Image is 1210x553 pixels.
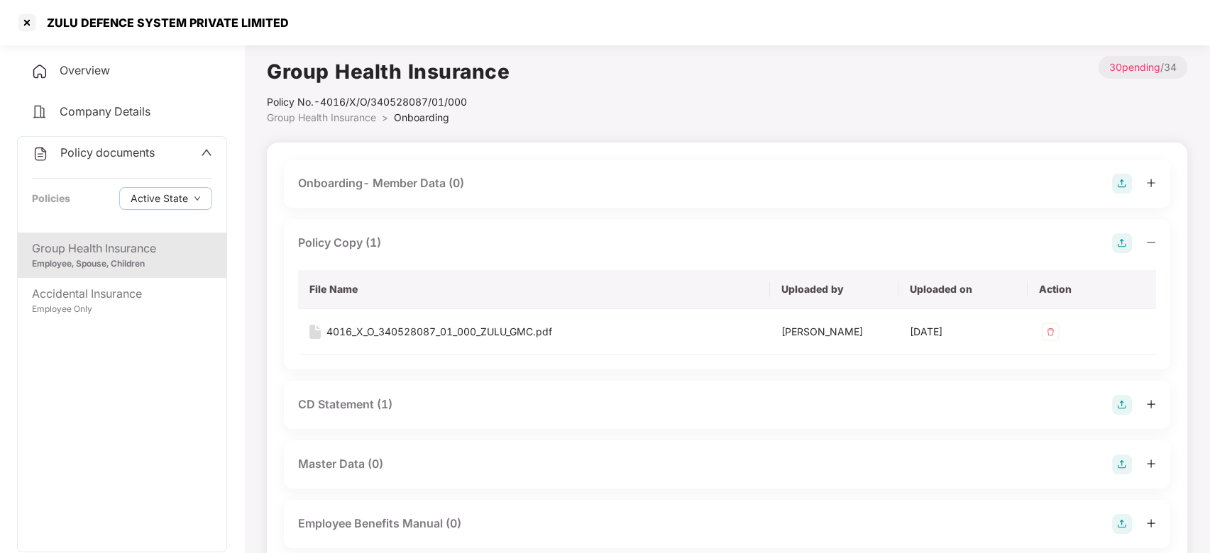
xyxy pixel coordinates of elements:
[32,240,212,257] div: Group Health Insurance
[1146,459,1156,469] span: plus
[60,145,155,160] span: Policy documents
[1146,238,1156,247] span: minus
[298,234,381,252] div: Policy Copy (1)
[1039,320,1062,343] img: svg+xml;base64,PHN2ZyB4bWxucz0iaHR0cDovL3d3dy53My5vcmcvMjAwMC9zdmciIHdpZHRoPSIzMiIgaGVpZ2h0PSIzMi...
[32,191,70,206] div: Policies
[60,104,150,118] span: Company Details
[910,324,1016,340] div: [DATE]
[1146,518,1156,528] span: plus
[898,270,1027,309] th: Uploaded on
[298,455,383,473] div: Master Data (0)
[1146,178,1156,188] span: plus
[394,111,449,123] span: Onboarding
[32,145,49,162] img: svg+xml;base64,PHN2ZyB4bWxucz0iaHR0cDovL3d3dy53My5vcmcvMjAwMC9zdmciIHdpZHRoPSIyNCIgaGVpZ2h0PSIyNC...
[60,63,110,77] span: Overview
[1112,395,1132,415] img: svg+xml;base64,PHN2ZyB4bWxucz0iaHR0cDovL3d3dy53My5vcmcvMjAwMC9zdmciIHdpZHRoPSIyOCIgaGVpZ2h0PSIyOC...
[201,147,212,158] span: up
[298,270,770,309] th: File Name
[1112,233,1132,253] img: svg+xml;base64,PHN2ZyB4bWxucz0iaHR0cDovL3d3dy53My5vcmcvMjAwMC9zdmciIHdpZHRoPSIyOCIgaGVpZ2h0PSIyOC...
[194,195,201,203] span: down
[382,111,388,123] span: >
[309,325,321,339] img: svg+xml;base64,PHN2ZyB4bWxucz0iaHR0cDovL3d3dy53My5vcmcvMjAwMC9zdmciIHdpZHRoPSIxNiIgaGVpZ2h0PSIyMC...
[1112,454,1132,474] img: svg+xml;base64,PHN2ZyB4bWxucz0iaHR0cDovL3d3dy53My5vcmcvMjAwMC9zdmciIHdpZHRoPSIyOCIgaGVpZ2h0PSIyOC...
[1109,61,1160,73] span: 30 pending
[267,94,510,110] div: Policy No.- 4016/X/O/340528087/01/000
[31,104,48,121] img: svg+xml;base64,PHN2ZyB4bWxucz0iaHR0cDovL3d3dy53My5vcmcvMjAwMC9zdmciIHdpZHRoPSIyNCIgaGVpZ2h0PSIyNC...
[119,187,212,210] button: Active Statedown
[1112,174,1132,194] img: svg+xml;base64,PHN2ZyB4bWxucz0iaHR0cDovL3d3dy53My5vcmcvMjAwMC9zdmciIHdpZHRoPSIyOCIgaGVpZ2h0PSIyOC...
[298,396,392,413] div: CD Statement (1)
[770,270,898,309] th: Uploaded by
[298,515,461,532] div: Employee Benefits Manual (0)
[781,324,887,340] div: [PERSON_NAME]
[32,257,212,271] div: Employee, Spouse, Children
[31,63,48,80] img: svg+xml;base64,PHN2ZyB4bWxucz0iaHR0cDovL3d3dy53My5vcmcvMjAwMC9zdmciIHdpZHRoPSIyNCIgaGVpZ2h0PSIyNC...
[298,174,464,192] div: Onboarding- Member Data (0)
[131,191,188,206] span: Active State
[267,111,376,123] span: Group Health Insurance
[326,324,552,340] div: 4016_X_O_340528087_01_000_ZULU_GMC.pdf
[1146,399,1156,409] span: plus
[32,285,212,303] div: Accidental Insurance
[1099,56,1187,79] p: / 34
[267,56,510,87] h1: Group Health Insurance
[1028,270,1156,309] th: Action
[32,303,212,316] div: Employee Only
[38,16,289,30] div: ZULU DEFENCE SYSTEM PRIVATE LIMITED
[1112,514,1132,534] img: svg+xml;base64,PHN2ZyB4bWxucz0iaHR0cDovL3d3dy53My5vcmcvMjAwMC9zdmciIHdpZHRoPSIyOCIgaGVpZ2h0PSIyOC...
